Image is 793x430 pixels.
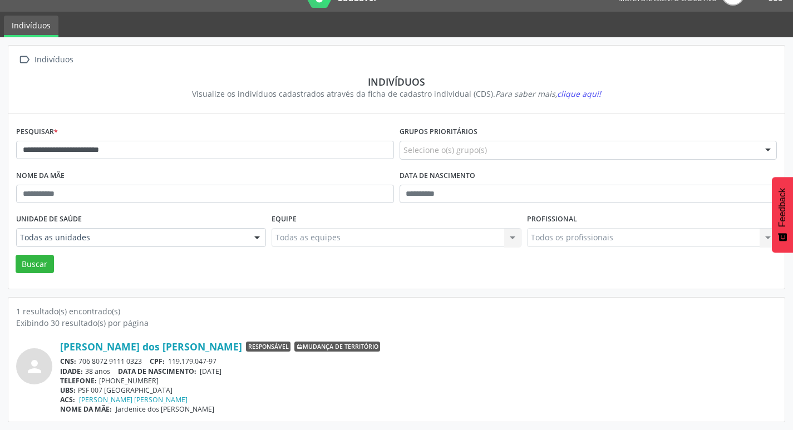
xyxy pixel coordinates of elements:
div: 38 anos [60,367,777,376]
label: Nome da mãe [16,167,65,185]
div: PSF 007 [GEOGRAPHIC_DATA] [60,385,777,395]
div: Exibindo 30 resultado(s) por página [16,317,777,329]
label: Data de nascimento [400,167,475,185]
span: DATA DE NASCIMENTO: [118,367,196,376]
label: Grupos prioritários [400,123,477,141]
span: IDADE: [60,367,83,376]
div: Indivíduos [24,76,769,88]
span: Jardenice dos [PERSON_NAME] [116,404,214,414]
span: Todas as unidades [20,232,243,243]
i:  [16,52,32,68]
span: Mudança de território [294,342,380,352]
span: clique aqui! [557,88,601,99]
span: TELEFONE: [60,376,97,385]
span: UBS: [60,385,76,395]
span: NOME DA MÃE: [60,404,112,414]
span: [DATE] [200,367,221,376]
label: Equipe [272,211,297,228]
span: CNS: [60,357,76,366]
div: 706 8072 9111 0323 [60,357,777,366]
a: Indivíduos [4,16,58,37]
div: 1 resultado(s) encontrado(s) [16,305,777,317]
div: Visualize os indivíduos cadastrados através da ficha de cadastro individual (CDS). [24,88,769,100]
i: person [24,357,45,377]
label: Unidade de saúde [16,211,82,228]
a: [PERSON_NAME] dos [PERSON_NAME] [60,340,242,353]
span: Responsável [246,342,290,352]
span: Selecione o(s) grupo(s) [403,144,487,156]
a: [PERSON_NAME] [PERSON_NAME] [79,395,188,404]
span: Feedback [777,188,787,227]
span: 119.179.047-97 [168,357,216,366]
i: Para saber mais, [495,88,601,99]
button: Feedback - Mostrar pesquisa [772,177,793,253]
button: Buscar [16,255,54,274]
span: ACS: [60,395,75,404]
div: Indivíduos [32,52,75,68]
div: [PHONE_NUMBER] [60,376,777,385]
a:  Indivíduos [16,52,75,68]
label: Profissional [527,211,577,228]
label: Pesquisar [16,123,58,141]
span: CPF: [150,357,165,366]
